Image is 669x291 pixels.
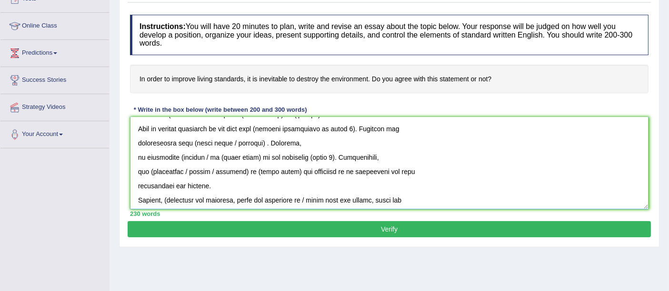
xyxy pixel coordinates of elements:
a: Predictions [0,40,109,64]
div: * Write in the box below (write between 200 and 300 words) [130,105,310,114]
a: Success Stories [0,67,109,91]
h4: You will have 20 minutes to plan, write and revise an essay about the topic below. Your response ... [130,15,649,55]
a: Online Class [0,13,109,37]
button: Verify [128,221,651,237]
b: Instructions: [140,22,186,30]
a: Strategy Videos [0,94,109,118]
h4: In order to improve living standards, it is inevitable to destroy the environment. Do you agree w... [130,65,649,94]
div: 230 words [130,209,649,218]
a: Your Account [0,121,109,145]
